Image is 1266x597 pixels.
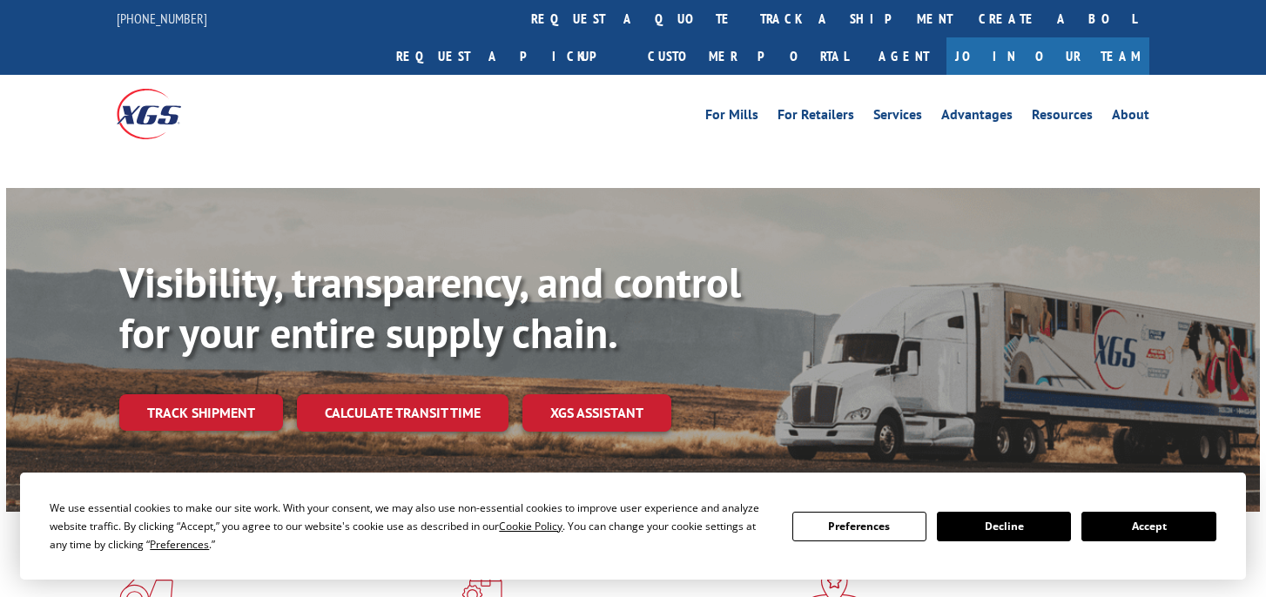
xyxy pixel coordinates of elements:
span: Cookie Policy [499,519,562,533]
button: Accept [1081,512,1215,541]
a: Join Our Team [946,37,1149,75]
a: Agent [861,37,946,75]
button: Preferences [792,512,926,541]
a: Advantages [941,108,1013,127]
a: Calculate transit time [297,394,508,432]
a: Services [873,108,922,127]
div: We use essential cookies to make our site work. With your consent, we may also use non-essential ... [50,499,771,553]
a: Customer Portal [635,37,861,75]
a: XGS ASSISTANT [522,394,671,432]
a: [PHONE_NUMBER] [117,10,207,27]
button: Decline [937,512,1071,541]
a: Resources [1032,108,1093,127]
a: Track shipment [119,394,283,431]
a: About [1112,108,1149,127]
a: Request a pickup [383,37,635,75]
a: For Mills [705,108,758,127]
b: Visibility, transparency, and control for your entire supply chain. [119,255,741,359]
span: Preferences [150,537,209,552]
a: For Retailers [778,108,854,127]
div: Cookie Consent Prompt [20,473,1246,580]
